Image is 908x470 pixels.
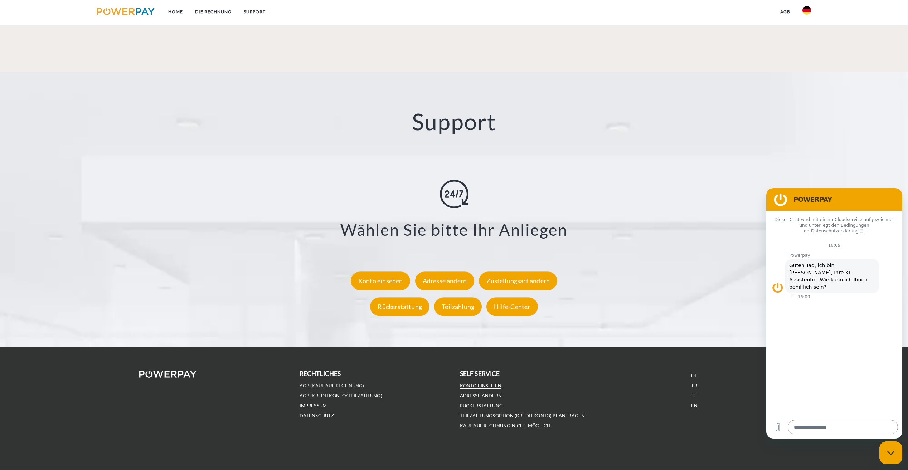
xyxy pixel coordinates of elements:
div: Hilfe-Center [486,298,538,316]
b: rechtliches [300,370,341,377]
iframe: Messaging-Fenster [766,188,902,439]
div: Konto einsehen [351,272,411,290]
a: Zustellungsart ändern [477,277,559,285]
a: Konto einsehen [460,383,502,389]
a: Kauf auf Rechnung nicht möglich [460,423,551,429]
a: AGB (Kauf auf Rechnung) [300,383,364,389]
a: Teilzahlungsoption (KREDITKONTO) beantragen [460,413,585,419]
a: Adresse ändern [413,277,476,285]
h2: Support [45,108,863,136]
div: Rückerstattung [370,298,429,316]
a: IMPRESSUM [300,403,327,409]
iframe: Schaltfläche zum Öffnen des Messaging-Fensters; Konversation läuft [879,441,902,464]
img: online-shopping.svg [440,180,468,208]
a: DATENSCHUTZ [300,413,334,419]
div: Adresse ändern [415,272,475,290]
a: AGB (Kreditkonto/Teilzahlung) [300,393,382,399]
h3: Wählen Sie bitte Ihr Anliegen [54,220,854,240]
a: FR [692,383,697,389]
a: Rückerstattung [460,403,503,409]
img: logo-powerpay.svg [97,8,155,15]
a: Konto einsehen [349,277,412,285]
a: Rückerstattung [368,303,431,311]
div: Zustellungsart ändern [479,272,557,290]
a: Adresse ändern [460,393,502,399]
a: Teilzahlung [432,303,484,311]
a: SUPPORT [238,5,272,18]
a: Hilfe-Center [485,303,539,311]
b: self service [460,370,500,377]
a: IT [692,393,696,399]
a: DIE RECHNUNG [189,5,238,18]
div: Teilzahlung [434,298,482,316]
img: de [802,6,811,15]
a: agb [774,5,796,18]
a: DE [691,373,698,379]
a: EN [691,403,698,409]
a: Home [162,5,189,18]
img: logo-powerpay-white.svg [139,371,197,378]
